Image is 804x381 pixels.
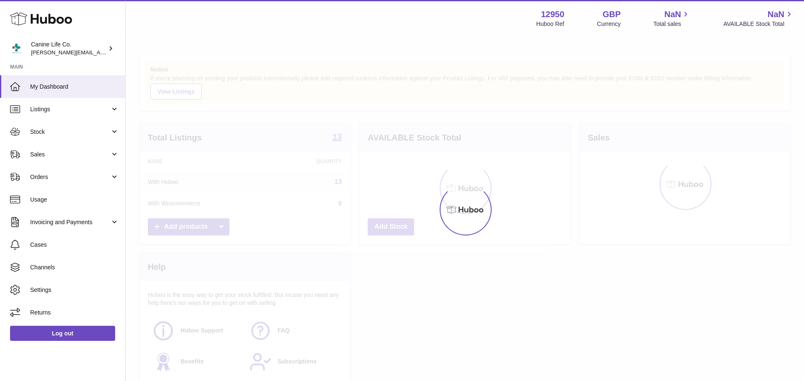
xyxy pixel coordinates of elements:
[30,173,110,181] span: Orders
[30,151,110,159] span: Sales
[664,9,681,20] span: NaN
[30,83,119,91] span: My Dashboard
[30,241,119,249] span: Cases
[653,9,691,28] a: NaN Total sales
[30,105,110,113] span: Listings
[723,9,794,28] a: NaN AVAILABLE Stock Total
[768,9,784,20] span: NaN
[30,218,110,226] span: Invoicing and Payments
[30,263,119,271] span: Channels
[597,20,621,28] div: Currency
[536,20,564,28] div: Huboo Ref
[653,20,691,28] span: Total sales
[31,49,168,56] span: [PERSON_NAME][EMAIL_ADDRESS][DOMAIN_NAME]
[30,128,110,136] span: Stock
[603,9,621,20] strong: GBP
[30,196,119,204] span: Usage
[723,20,794,28] span: AVAILABLE Stock Total
[30,286,119,294] span: Settings
[31,41,106,56] div: Canine Life Co.
[10,42,23,55] img: kevin@clsgltd.co.uk
[10,326,115,341] a: Log out
[541,9,564,20] strong: 12950
[30,309,119,317] span: Returns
